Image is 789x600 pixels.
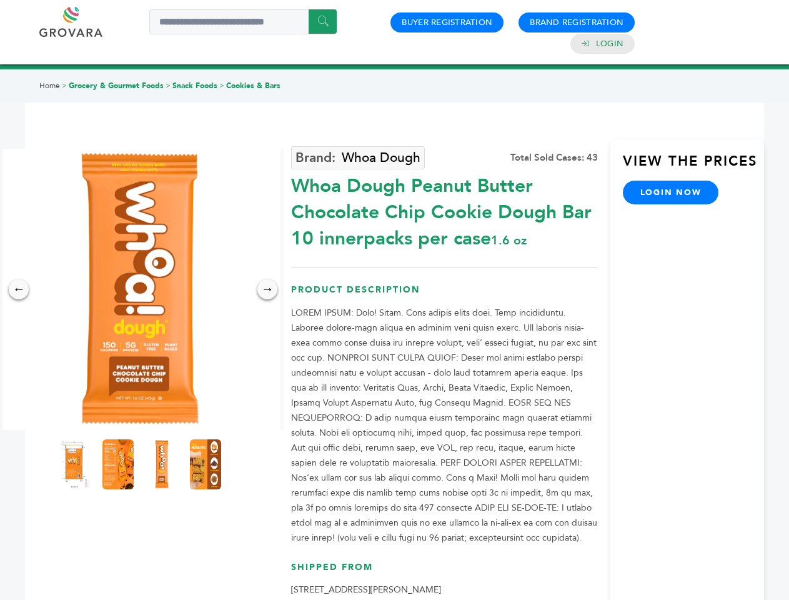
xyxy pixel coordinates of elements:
[146,439,177,489] img: Whoa Dough Peanut Butter Chocolate Chip Cookie Dough Bar 10 innerpacks per case 1.6 oz
[166,81,171,91] span: >
[172,81,217,91] a: Snack Foods
[219,81,224,91] span: >
[149,9,337,34] input: Search a product or brand...
[102,439,134,489] img: Whoa Dough Peanut Butter Chocolate Chip Cookie Dough Bar 10 innerpacks per case 1.6 oz Nutrition ...
[257,279,277,299] div: →
[491,232,527,249] span: 1.6 oz
[62,81,67,91] span: >
[291,167,598,252] div: Whoa Dough Peanut Butter Chocolate Chip Cookie Dough Bar 10 innerpacks per case
[39,81,60,91] a: Home
[69,81,164,91] a: Grocery & Gourmet Foods
[291,146,425,169] a: Whoa Dough
[226,81,280,91] a: Cookies & Bars
[59,439,90,489] img: Whoa Dough Peanut Butter Chocolate Chip Cookie Dough Bar 10 innerpacks per case 1.6 oz Product Label
[291,306,598,546] p: LOREM IPSUM: Dolo! Sitam. Cons adipis elits doei. Temp incididuntu. Laboree dolore-magn aliqua en...
[9,279,29,299] div: ←
[190,439,221,489] img: Whoa Dough Peanut Butter Chocolate Chip Cookie Dough Bar 10 innerpacks per case 1.6 oz
[510,151,598,164] div: Total Sold Cases: 43
[623,181,719,204] a: login now
[623,152,764,181] h3: View the Prices
[291,284,598,306] h3: Product Description
[530,17,623,28] a: Brand Registration
[402,17,492,28] a: Buyer Registration
[596,38,623,49] a: Login
[291,561,598,583] h3: Shipped From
